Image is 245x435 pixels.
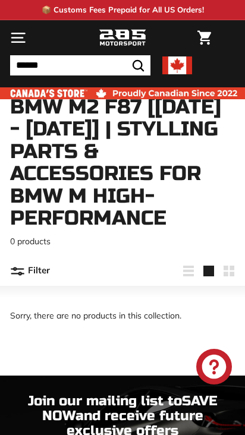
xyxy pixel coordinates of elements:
[42,4,204,16] p: 📦 Customs Fees Prepaid for All US Orders!
[99,28,146,48] img: Logo_285_Motorsport_areodynamics_components
[10,286,235,346] div: Sorry, there are no products in this collection.
[10,235,235,248] p: 0 products
[193,349,235,387] inbox-online-store-chat: Shopify online store chat
[10,257,50,285] button: Filter
[10,55,150,75] input: Search
[42,393,218,424] strong: SAVE NOW
[10,96,235,229] h1: BMW M2 F87 [[DATE] - [DATE]] | Stylling parts & accessories for BMW M High-Performance
[191,21,217,55] a: Cart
